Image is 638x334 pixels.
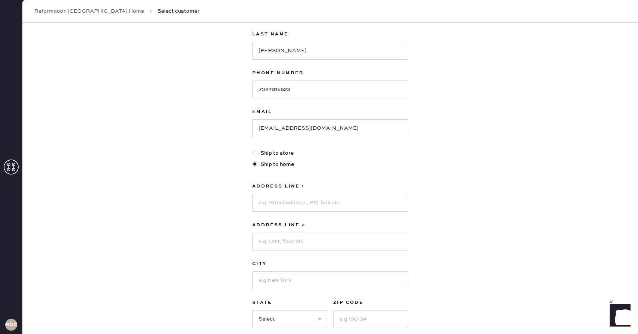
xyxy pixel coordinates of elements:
[252,182,408,191] label: Address Line 1
[252,119,408,137] input: e.g. john@doe.com
[252,271,408,289] input: e.g New York
[252,30,408,39] label: Last Name
[252,42,408,60] input: e.g. Doe
[333,298,408,307] label: ZIP Code
[157,7,200,15] span: Select customer
[252,298,327,307] label: State
[252,259,408,268] label: City
[5,322,17,327] h3: RCCA
[252,194,408,212] input: e.g. Street address, P.O. box etc.
[252,160,408,168] label: Ship to home
[603,300,635,333] iframe: Front Chat
[252,221,408,230] label: Address Line 2
[252,107,408,116] label: Email
[34,7,144,15] a: Reformation [GEOGRAPHIC_DATA] Home
[252,233,408,250] input: e.g. Unit, floor etc.
[252,69,408,78] label: Phone Number
[252,149,408,157] label: Ship to store
[252,81,408,98] input: e.g (XXX) XXXXXX
[333,310,408,328] input: e.g 100134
